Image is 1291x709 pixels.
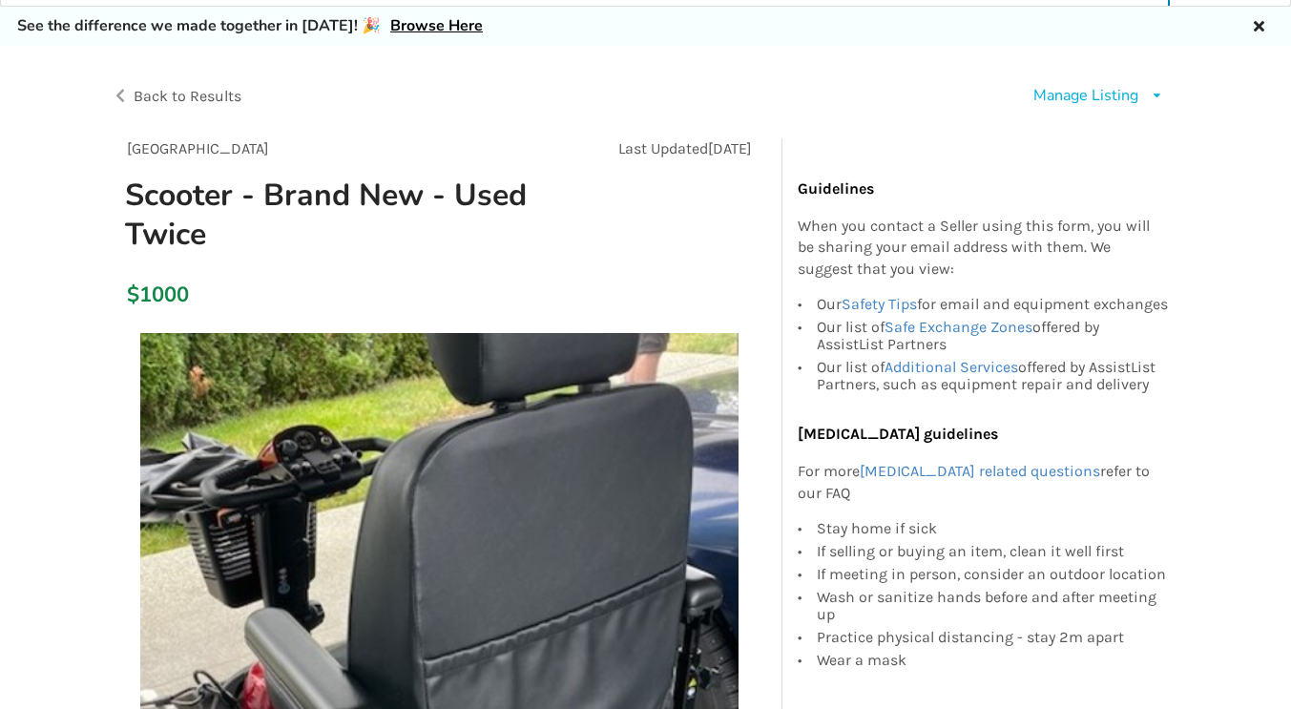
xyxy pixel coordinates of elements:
[127,139,269,157] span: [GEOGRAPHIC_DATA]
[708,139,752,157] span: [DATE]
[817,296,1170,316] div: Our for email and equipment exchanges
[817,316,1170,356] div: Our list of offered by AssistList Partners
[798,461,1170,505] p: For more refer to our FAQ
[1033,85,1138,107] div: Manage Listing
[817,540,1170,563] div: If selling or buying an item, clean it well first
[618,139,708,157] span: Last Updated
[885,318,1032,336] a: Safe Exchange Zones
[817,563,1170,586] div: If meeting in person, consider an outdoor location
[817,520,1170,540] div: Stay home if sick
[860,462,1100,480] a: [MEDICAL_DATA] related questions
[817,586,1170,626] div: Wash or sanitize hands before and after meeting up
[817,649,1170,669] div: Wear a mask
[798,425,998,443] b: [MEDICAL_DATA] guidelines
[17,16,483,36] h5: See the difference we made together in [DATE]! 🎉
[110,176,561,254] h1: Scooter - Brand New - Used Twice
[817,356,1170,393] div: Our list of offered by AssistList Partners, such as equipment repair and delivery
[798,216,1170,282] p: When you contact a Seller using this form, you will be sharing your email address with them. We s...
[885,358,1018,376] a: Additional Services
[390,15,483,36] a: Browse Here
[127,282,137,308] div: $1000
[134,87,241,105] span: Back to Results
[798,179,874,198] b: Guidelines
[842,295,917,313] a: Safety Tips
[817,626,1170,649] div: Practice physical distancing - stay 2m apart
